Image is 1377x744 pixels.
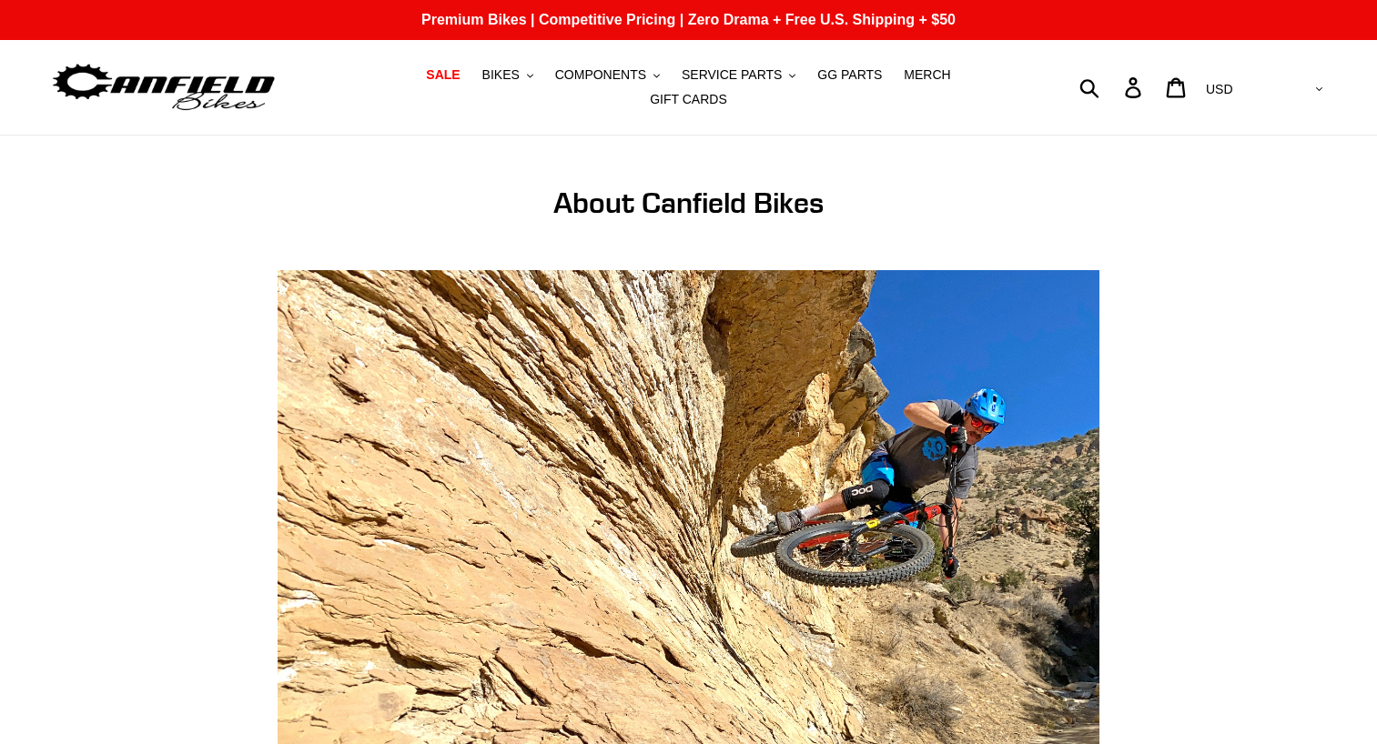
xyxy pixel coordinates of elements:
[650,92,727,107] span: GIFT CARDS
[555,67,646,83] span: COMPONENTS
[278,186,1099,220] h1: About Canfield Bikes
[895,63,959,87] a: MERCH
[426,67,460,83] span: SALE
[673,63,805,87] button: SERVICE PARTS
[641,87,736,112] a: GIFT CARDS
[482,67,520,83] span: BIKES
[1089,67,1136,107] input: Search
[50,59,278,116] img: Canfield Bikes
[808,63,891,87] a: GG PARTS
[904,67,950,83] span: MERCH
[817,67,882,83] span: GG PARTS
[682,67,782,83] span: SERVICE PARTS
[417,63,469,87] a: SALE
[546,63,669,87] button: COMPONENTS
[473,63,542,87] button: BIKES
